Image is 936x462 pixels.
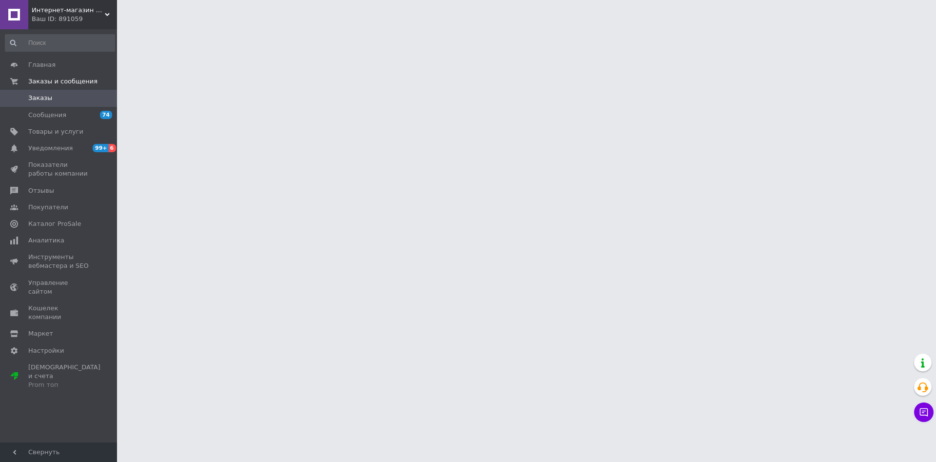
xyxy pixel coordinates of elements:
span: 74 [100,111,112,119]
span: Каталог ProSale [28,220,81,228]
span: 99+ [93,144,109,152]
span: [DEMOGRAPHIC_DATA] и счета [28,363,100,390]
span: Уведомления [28,144,73,153]
span: Заказы и сообщения [28,77,97,86]
input: Поиск [5,34,115,52]
div: Ваш ID: 891059 [32,15,117,23]
span: Интернет-магазин "1001 ТОВАР" [32,6,105,15]
span: Главная [28,60,56,69]
span: Маркет [28,329,53,338]
span: Инструменты вебмастера и SEO [28,253,90,270]
span: Покупатели [28,203,68,212]
span: Показатели работы компании [28,161,90,178]
span: Товары и услуги [28,127,83,136]
span: Кошелек компании [28,304,90,321]
span: 6 [109,144,117,152]
span: Отзывы [28,186,54,195]
span: Заказы [28,94,52,102]
div: Prom топ [28,381,100,389]
span: Управление сайтом [28,279,90,296]
button: Чат с покупателем [914,402,934,422]
span: Аналитика [28,236,64,245]
span: Настройки [28,346,64,355]
span: Сообщения [28,111,66,120]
